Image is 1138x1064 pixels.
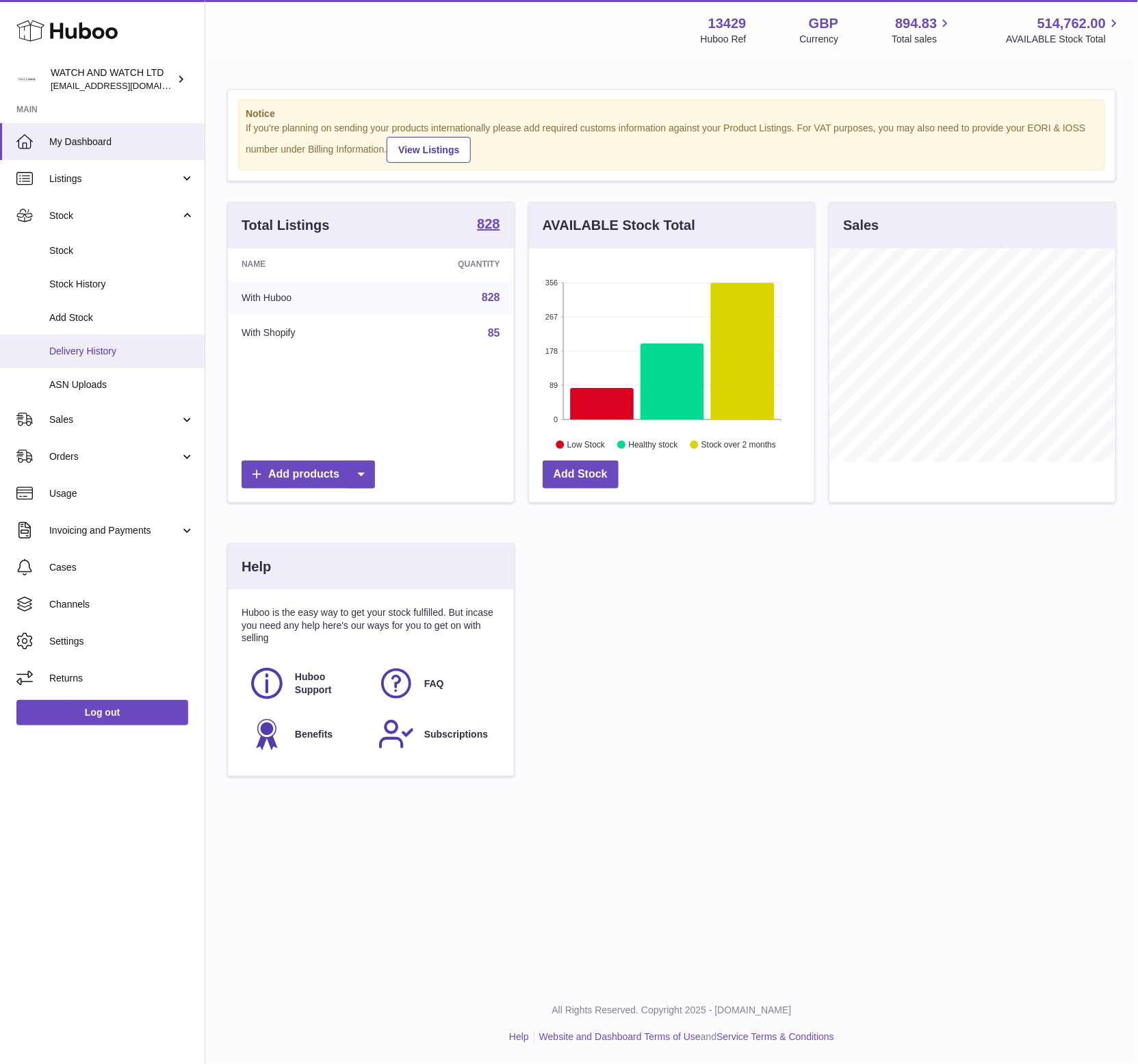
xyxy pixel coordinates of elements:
[895,14,937,33] span: 894.83
[51,66,174,92] div: WATCH AND WATCH LTD
[228,248,382,280] th: Name
[49,635,194,648] span: Settings
[246,107,1098,120] strong: Notice
[477,217,500,231] strong: 828
[242,558,271,576] h3: Help
[716,1031,834,1042] a: Service Terms & Conditions
[477,217,500,233] a: 828
[49,172,180,185] span: Listings
[843,216,879,235] h3: Sales
[246,122,1098,163] div: If you're planning on sending your products internationally please add required customs informati...
[49,378,194,391] span: ASN Uploads
[51,80,201,91] span: [EMAIL_ADDRESS][DOMAIN_NAME]
[378,665,493,702] a: FAQ
[708,14,747,33] strong: 13429
[49,311,194,324] span: Add Stock
[49,524,180,537] span: Invoicing and Payments
[800,33,839,46] div: Currency
[488,327,500,339] a: 85
[49,450,180,463] span: Orders
[554,415,558,424] text: 0
[242,606,500,645] p: Huboo is the easy way to get your stock fulfilled. But incase you need any help here's our ways f...
[809,14,838,33] strong: GBP
[49,413,180,426] span: Sales
[49,135,194,148] span: My Dashboard
[543,460,619,489] a: Add Stock
[16,700,188,725] a: Log out
[424,677,444,690] span: FAQ
[49,487,194,500] span: Usage
[49,561,194,574] span: Cases
[545,313,558,321] text: 267
[49,244,194,257] span: Stock
[49,209,180,222] span: Stock
[16,69,37,90] img: baris@watchandwatch.co.uk
[567,440,606,450] text: Low Stock
[628,440,678,450] text: Healthy stock
[545,347,558,355] text: 178
[482,291,500,303] a: 828
[228,315,382,351] td: With Shopify
[509,1031,529,1042] a: Help
[387,137,471,163] a: View Listings
[382,248,513,280] th: Quantity
[545,278,558,287] text: 356
[49,598,194,611] span: Channels
[242,216,330,235] h3: Total Listings
[49,278,194,291] span: Stock History
[295,671,363,697] span: Huboo Support
[378,716,493,753] a: Subscriptions
[543,216,695,235] h3: AVAILABLE Stock Total
[248,716,364,753] a: Benefits
[248,665,364,702] a: Huboo Support
[424,728,488,741] span: Subscriptions
[892,33,953,46] span: Total sales
[295,728,333,741] span: Benefits
[1006,14,1122,46] a: 514,762.00 AVAILABLE Stock Total
[49,672,194,685] span: Returns
[49,345,194,358] span: Delivery History
[216,1004,1127,1017] p: All Rights Reserved. Copyright 2025 - [DOMAIN_NAME]
[539,1031,701,1042] a: Website and Dashboard Terms of Use
[534,1030,834,1043] li: and
[1037,14,1106,33] span: 514,762.00
[1006,33,1122,46] span: AVAILABLE Stock Total
[701,440,776,450] text: Stock over 2 months
[892,14,953,46] a: 894.83 Total sales
[242,460,375,489] a: Add products
[549,381,558,389] text: 89
[228,280,382,315] td: With Huboo
[701,33,747,46] div: Huboo Ref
